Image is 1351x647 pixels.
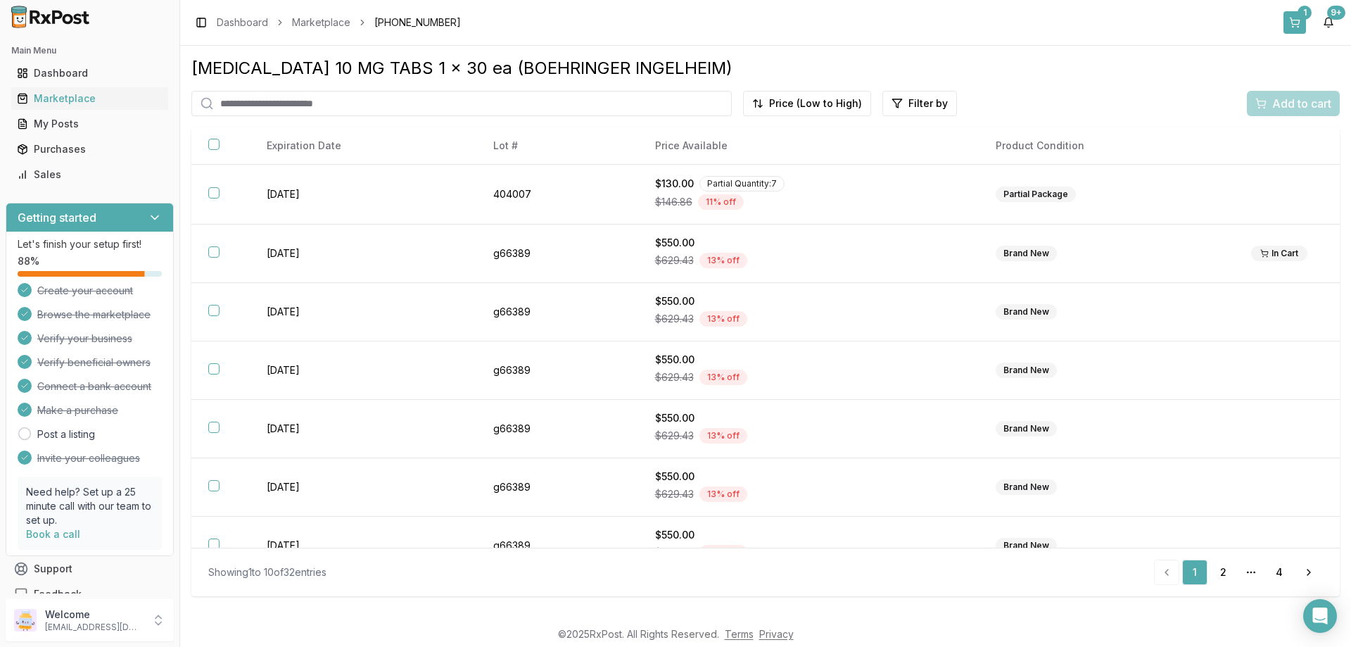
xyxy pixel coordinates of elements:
[1283,11,1306,34] button: 1
[996,246,1057,261] div: Brand New
[17,92,163,106] div: Marketplace
[18,254,39,268] span: 88 %
[476,127,638,165] th: Lot #
[34,587,82,601] span: Feedback
[882,91,957,116] button: Filter by
[655,294,962,308] div: $550.00
[699,370,747,385] div: 13 % off
[743,91,871,116] button: Price (Low to High)
[698,194,744,210] div: 11 % off
[1182,560,1207,585] a: 1
[476,458,638,517] td: g66389
[1317,11,1340,34] button: 9+
[476,341,638,400] td: g66389
[655,528,962,542] div: $550.00
[250,341,476,400] td: [DATE]
[655,411,962,425] div: $550.00
[476,225,638,283] td: g66389
[1298,6,1312,20] div: 1
[11,86,168,111] a: Marketplace
[1251,246,1307,261] div: In Cart
[11,137,168,162] a: Purchases
[250,458,476,517] td: [DATE]
[17,142,163,156] div: Purchases
[37,451,140,465] span: Invite your colleagues
[655,353,962,367] div: $550.00
[6,582,174,607] button: Feedback
[699,545,747,560] div: 13 % off
[292,15,350,30] a: Marketplace
[759,628,794,640] a: Privacy
[11,111,168,137] a: My Posts
[655,312,694,326] span: $629.43
[11,162,168,187] a: Sales
[996,187,1076,202] div: Partial Package
[476,517,638,575] td: g66389
[996,538,1057,553] div: Brand New
[655,546,694,560] span: $629.43
[655,253,694,268] span: $629.43
[699,428,747,444] div: 13 % off
[996,304,1057,320] div: Brand New
[37,356,151,370] span: Verify beneficial owners
[725,628,754,640] a: Terms
[908,96,948,111] span: Filter by
[769,96,862,111] span: Price (Low to High)
[655,176,962,191] div: $130.00
[1303,599,1337,633] div: Open Intercom Messenger
[14,609,37,632] img: User avatar
[996,363,1057,378] div: Brand New
[17,168,163,182] div: Sales
[699,253,747,268] div: 13 % off
[250,517,476,575] td: [DATE]
[655,487,694,501] span: $629.43
[374,15,461,30] span: [PHONE_NUMBER]
[655,195,692,209] span: $146.86
[37,379,151,394] span: Connect a bank account
[37,308,151,322] span: Browse the marketplace
[6,62,174,84] button: Dashboard
[250,400,476,458] td: [DATE]
[11,61,168,86] a: Dashboard
[208,565,326,579] div: Showing 1 to 10 of 32 entries
[250,225,476,283] td: [DATE]
[37,332,132,346] span: Verify your business
[18,237,162,251] p: Let's finish your setup first!
[191,57,1340,80] div: [MEDICAL_DATA] 10 MG TABS 1 x 30 ea (BOEHRINGER INGELHEIM)
[17,66,163,80] div: Dashboard
[250,127,476,165] th: Expiration Date
[26,528,80,540] a: Book a call
[655,470,962,484] div: $550.00
[6,163,174,186] button: Sales
[11,45,168,56] h2: Main Menu
[996,421,1057,436] div: Brand New
[217,15,268,30] a: Dashboard
[476,165,638,225] td: 404007
[37,403,118,417] span: Make a purchase
[699,176,785,191] div: Partial Quantity: 7
[250,165,476,225] td: [DATE]
[655,429,694,443] span: $629.43
[6,113,174,135] button: My Posts
[6,138,174,161] button: Purchases
[996,479,1057,495] div: Brand New
[217,15,461,30] nav: breadcrumb
[250,283,476,341] td: [DATE]
[17,117,163,131] div: My Posts
[6,87,174,110] button: Marketplace
[26,485,153,527] p: Need help? Set up a 25 minute call with our team to set up.
[45,608,143,622] p: Welcome
[476,283,638,341] td: g66389
[37,284,133,298] span: Create your account
[18,209,96,226] h3: Getting started
[45,622,143,633] p: [EMAIL_ADDRESS][DOMAIN_NAME]
[655,236,962,250] div: $550.00
[638,127,979,165] th: Price Available
[1267,560,1292,585] a: 4
[1327,6,1345,20] div: 9+
[6,6,96,28] img: RxPost Logo
[1154,560,1323,585] nav: pagination
[655,370,694,384] span: $629.43
[699,486,747,502] div: 13 % off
